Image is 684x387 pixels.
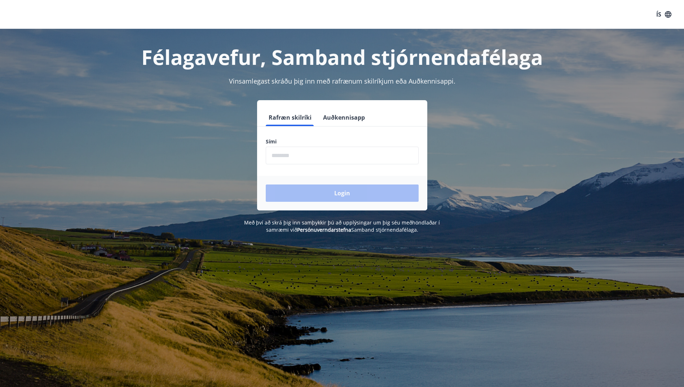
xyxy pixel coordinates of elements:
[266,109,314,126] button: Rafræn skilríki
[297,226,351,233] a: Persónuverndarstefna
[652,8,675,21] button: ÍS
[91,43,593,71] h1: Félagavefur, Samband stjórnendafélaga
[266,138,419,145] label: Sími
[320,109,368,126] button: Auðkennisapp
[229,77,455,85] span: Vinsamlegast skráðu þig inn með rafrænum skilríkjum eða Auðkennisappi.
[244,219,440,233] span: Með því að skrá þig inn samþykkir þú að upplýsingar um þig séu meðhöndlaðar í samræmi við Samband...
